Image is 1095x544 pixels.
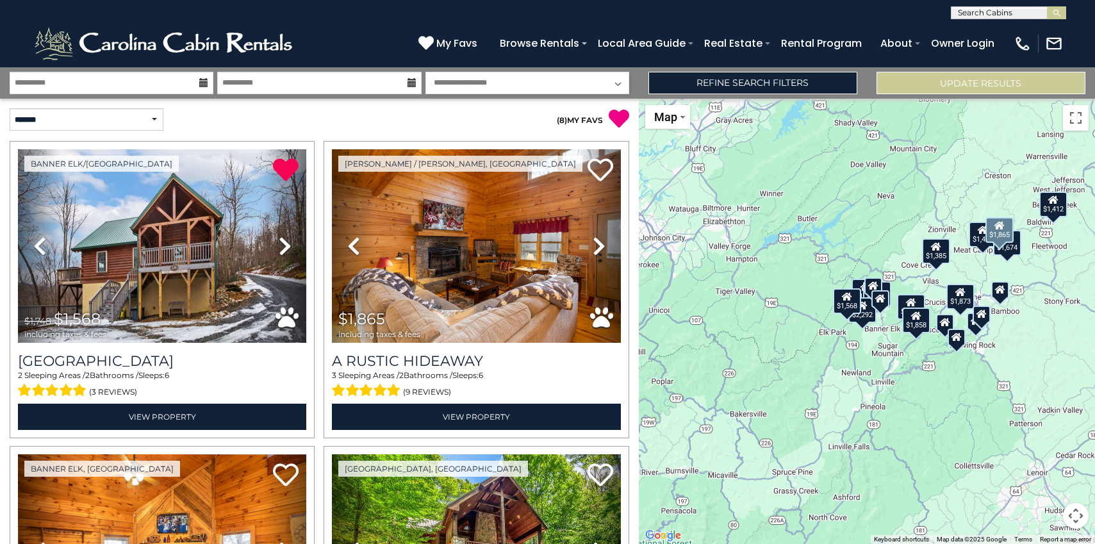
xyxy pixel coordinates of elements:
span: $1,568 [54,309,101,328]
button: Update Results [877,72,1085,94]
div: Sleeping Areas / Bathrooms / Sleeps: [332,370,620,400]
a: Browse Rentals [493,32,586,54]
button: Map camera controls [1063,503,1089,529]
span: 6 [165,370,169,380]
img: White-1-2.png [32,24,298,63]
button: Toggle fullscreen view [1063,105,1089,131]
span: 3 [332,370,336,380]
span: (3 reviews) [89,384,137,400]
span: $1,748 [24,315,51,327]
span: 2 [399,370,404,380]
a: Report a map error [1040,536,1091,543]
div: $1,568 [833,288,861,313]
span: 6 [479,370,483,380]
span: including taxes & fees [338,330,420,338]
div: $1,873 [946,284,975,309]
div: $1,421 [969,221,997,247]
button: Change map style [645,105,690,129]
div: $1,865 [985,217,1014,243]
span: My Favs [436,35,477,51]
a: Add to favorites [273,462,299,490]
a: My Favs [418,35,481,52]
a: Remove from favorites [273,157,299,185]
a: View Property [18,404,306,430]
a: About [874,32,919,54]
a: [PERSON_NAME] / [PERSON_NAME], [GEOGRAPHIC_DATA] [338,156,582,172]
a: Local Area Guide [591,32,692,54]
img: phone-regular-white.png [1014,35,1032,53]
a: Add to favorites [588,157,613,185]
a: [GEOGRAPHIC_DATA], [GEOGRAPHIC_DATA] [338,461,528,477]
div: Sleeping Areas / Bathrooms / Sleeps: [18,370,306,400]
button: Keyboard shortcuts [874,535,929,544]
a: Rental Program [775,32,868,54]
a: Add to favorites [588,462,613,490]
a: Banner Elk/[GEOGRAPHIC_DATA] [24,156,179,172]
span: $1,865 [338,309,385,328]
span: 2 [85,370,90,380]
div: $1,858 [902,308,930,333]
img: mail-regular-white.png [1045,35,1063,53]
a: Refine Search Filters [648,72,857,94]
span: ( ) [557,115,567,125]
a: Owner Login [925,32,1001,54]
a: (8)MY FAVS [557,115,603,125]
h3: Little Elk Lodge [18,352,306,370]
img: thumbnail_165843184.jpeg [18,149,306,343]
img: Google [642,527,684,544]
a: A Rustic Hideaway [332,352,620,370]
div: $1,520 [897,294,925,320]
span: including taxes & fees [24,330,106,338]
div: $1,385 [921,238,950,263]
span: Map data ©2025 Google [937,536,1007,543]
a: Banner Elk, [GEOGRAPHIC_DATA] [24,461,180,477]
div: $1,674 [993,229,1021,255]
div: $1,516 [863,281,891,307]
span: 2 [18,370,22,380]
a: Real Estate [698,32,769,54]
img: thumbnail_163272678.jpeg [332,149,620,343]
div: $2,292 [848,297,877,323]
a: Terms [1014,536,1032,543]
div: $1,412 [1039,192,1067,217]
span: Map [654,110,677,124]
a: [GEOGRAPHIC_DATA] [18,352,306,370]
span: 8 [559,115,564,125]
a: View Property [332,404,620,430]
a: Open this area in Google Maps (opens a new window) [642,527,684,544]
span: (9 reviews) [403,384,451,400]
